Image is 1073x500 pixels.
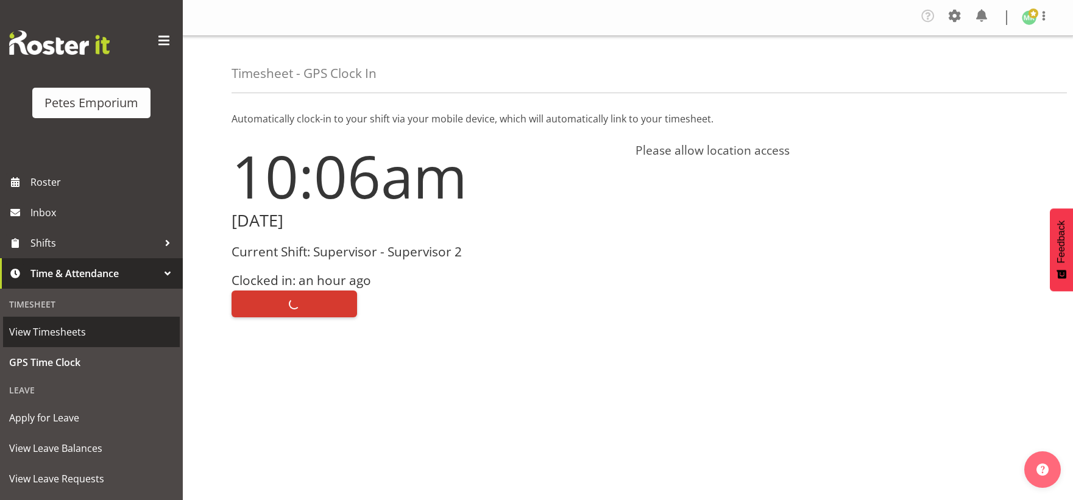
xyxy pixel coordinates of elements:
span: Inbox [30,203,177,222]
div: Petes Emporium [44,94,138,112]
button: Feedback - Show survey [1050,208,1073,291]
a: View Timesheets [3,317,180,347]
h4: Please allow location access [636,143,1025,158]
span: View Leave Requests [9,470,174,488]
span: View Leave Balances [9,439,174,457]
a: View Leave Requests [3,463,180,494]
span: Time & Attendance [30,264,158,283]
span: Apply for Leave [9,409,174,427]
span: View Timesheets [9,323,174,341]
a: View Leave Balances [3,433,180,463]
h1: 10:06am [232,143,621,209]
h2: [DATE] [232,211,621,230]
img: Rosterit website logo [9,30,110,55]
div: Leave [3,378,180,403]
a: GPS Time Clock [3,347,180,378]
h3: Current Shift: Supervisor - Supervisor 2 [232,245,621,259]
span: Feedback [1056,220,1067,263]
a: Apply for Leave [3,403,180,433]
p: Automatically clock-in to your shift via your mobile device, which will automatically link to you... [232,111,1024,126]
h3: Clocked in: an hour ago [232,273,621,287]
span: Shifts [30,234,158,252]
span: GPS Time Clock [9,353,174,371]
h4: Timesheet - GPS Clock In [232,66,377,80]
span: Roster [30,173,177,191]
img: help-xxl-2.png [1036,463,1049,476]
div: Timesheet [3,292,180,317]
img: melanie-richardson713.jpg [1022,10,1036,25]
